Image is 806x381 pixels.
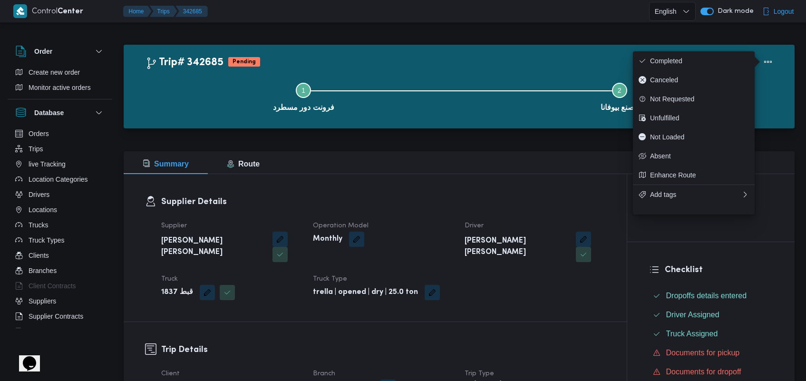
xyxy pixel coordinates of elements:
span: Not Loaded [650,133,749,141]
span: Create new order [29,67,80,78]
button: Trips [150,6,177,17]
span: Truck Type [313,276,347,282]
span: Dropoffs details entered [666,292,747,300]
button: فرونت دور مسطرد [146,71,462,121]
span: Location Categories [29,174,88,185]
h3: Trip Details [161,343,605,356]
span: Driver Assigned [666,309,719,321]
button: Dropoffs details entered [649,288,774,303]
button: Devices [11,324,108,339]
span: Trucks [29,219,48,231]
span: Branches [29,265,57,276]
span: Branch [313,371,335,377]
span: Summary [143,160,189,168]
b: [PERSON_NAME] [PERSON_NAME] [465,235,569,258]
span: Route [227,160,260,168]
button: Logout [758,2,798,21]
span: Supplier Contracts [29,311,83,322]
button: Truck Assigned [649,326,774,342]
span: Trips [29,143,43,155]
span: 1 [301,87,305,94]
button: 342685 [175,6,208,17]
div: Order [8,65,112,99]
button: Driver Assigned [649,307,774,322]
b: [PERSON_NAME] [PERSON_NAME] [161,235,266,258]
span: Truck [161,276,178,282]
button: Unfulfilled [633,108,755,127]
button: Not Loaded [633,127,755,147]
span: Devices [29,326,52,337]
span: Operation Model [313,223,369,229]
b: Monthly [313,234,342,245]
h2: Trip# 342685 [146,57,223,69]
b: قبط 1837 [161,287,193,298]
button: Truck Types [11,233,108,248]
span: Dark mode [714,8,754,15]
button: Completed [633,51,755,70]
button: Canceled [633,70,755,89]
span: Documents for dropoff [666,366,741,378]
button: Order [15,46,105,57]
span: Drivers [29,189,49,200]
button: Trips [11,141,108,156]
button: Enhance Route [633,166,755,185]
span: فرونت دور مسطرد [273,102,334,113]
span: Supplier [161,223,187,229]
span: Pending [228,57,260,67]
span: Locations [29,204,57,215]
button: live Tracking [11,156,108,172]
b: trella | opened | dry | 25.0 ton [313,287,418,298]
span: Unfulfilled [650,114,749,122]
button: Locations [11,202,108,217]
span: Driver Assigned [666,311,719,319]
b: Pending [233,59,256,65]
button: Documents for pickup [649,345,774,361]
button: Create new order [11,65,108,80]
button: Absent [633,147,755,166]
span: Driver [465,223,484,229]
span: Absent [650,152,749,160]
b: Center [58,8,83,15]
div: Database [8,126,112,332]
span: 2 [618,87,621,94]
button: مصنع بيوفانا [462,71,778,121]
span: Documents for pickup [666,349,740,357]
span: Logout [774,6,794,17]
span: Clients [29,250,49,261]
span: Truck Types [29,234,64,246]
span: Documents for dropoff [666,368,741,376]
button: Client Contracts [11,278,108,293]
button: Location Categories [11,172,108,187]
button: Home [123,6,152,17]
span: Monitor active orders [29,82,91,93]
button: Actions [758,52,777,71]
span: Trip Type [465,371,494,377]
span: Add tags [650,191,741,198]
button: Supplier Contracts [11,309,108,324]
span: Client Contracts [29,280,76,292]
span: Enhance Route [650,171,749,179]
span: Orders [29,128,49,139]
button: Clients [11,248,108,263]
span: Truck Assigned [666,330,718,338]
button: Documents for dropoff [649,364,774,380]
button: Suppliers [11,293,108,309]
button: Database [15,107,105,118]
button: Add tags [633,185,755,204]
h3: Supplier Details [161,195,605,208]
button: Trucks [11,217,108,233]
iframe: chat widget [10,343,40,371]
button: Orders [11,126,108,141]
span: مصنع بيوفانا [601,102,639,113]
h3: Database [34,107,64,118]
span: live Tracking [29,158,66,170]
span: Suppliers [29,295,56,307]
span: Truck Assigned [666,328,718,340]
span: Dropoffs details entered [666,290,747,302]
h3: Order [34,46,52,57]
h3: Checklist [665,264,774,276]
span: Canceled [650,76,749,84]
button: Drivers [11,187,108,202]
span: Documents for pickup [666,347,740,359]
